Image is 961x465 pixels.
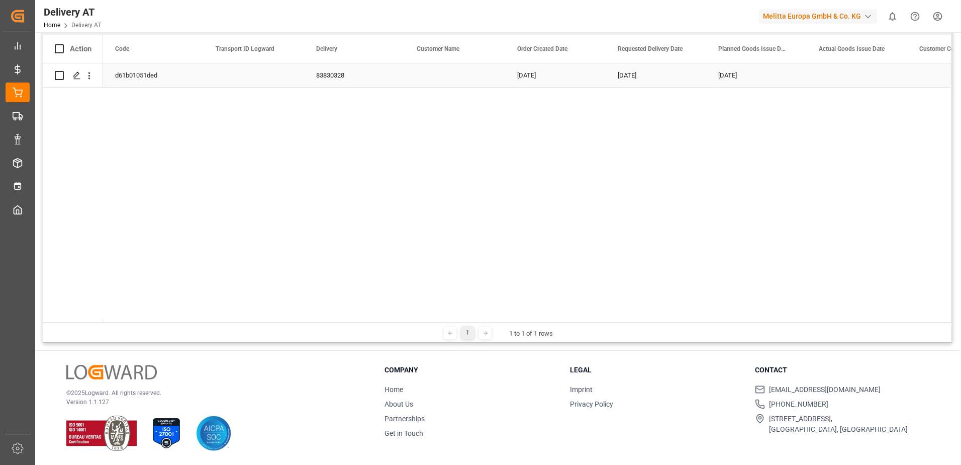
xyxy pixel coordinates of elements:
img: Logward Logo [66,365,157,379]
a: Home [44,22,60,29]
span: Planned Goods Issue Date [718,45,786,52]
span: Requested Delivery Date [618,45,683,52]
div: 1 [461,327,474,339]
p: Version 1.1.127 [66,398,359,407]
span: [PHONE_NUMBER] [769,399,828,410]
p: © 2025 Logward. All rights reserved. [66,389,359,398]
span: [STREET_ADDRESS], [GEOGRAPHIC_DATA], [GEOGRAPHIC_DATA] [769,414,908,435]
a: Privacy Policy [570,400,613,408]
span: Code [115,45,129,52]
div: Press SPACE to select this row. [43,63,103,88]
h3: Company [385,365,557,375]
div: d61b01051ded [103,63,204,87]
span: Actual Goods Issue Date [819,45,885,52]
div: 1 to 1 of 1 rows [509,329,553,339]
div: 83830328 [304,63,405,87]
a: Imprint [570,385,593,394]
a: About Us [385,400,413,408]
a: Get in Touch [385,429,423,437]
span: Order Created Date [517,45,567,52]
span: Customer Name [417,45,459,52]
span: Delivery [316,45,337,52]
span: Customer Code [919,45,961,52]
button: show 0 new notifications [881,5,904,28]
div: [DATE] [706,63,807,87]
a: Home [385,385,403,394]
a: Partnerships [385,415,425,423]
button: Melitta Europa GmbH & Co. KG [759,7,881,26]
img: ISO 27001 Certification [149,416,184,451]
h3: Contact [755,365,928,375]
div: [DATE] [505,63,606,87]
img: ISO 9001 & ISO 14001 Certification [66,416,137,451]
img: AICPA SOC [196,416,231,451]
div: [DATE] [606,63,706,87]
span: [EMAIL_ADDRESS][DOMAIN_NAME] [769,384,881,395]
div: Delivery AT [44,5,101,20]
h3: Legal [570,365,743,375]
div: Action [70,44,91,53]
button: Help Center [904,5,926,28]
div: Melitta Europa GmbH & Co. KG [759,9,877,24]
span: Transport ID Logward [216,45,274,52]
